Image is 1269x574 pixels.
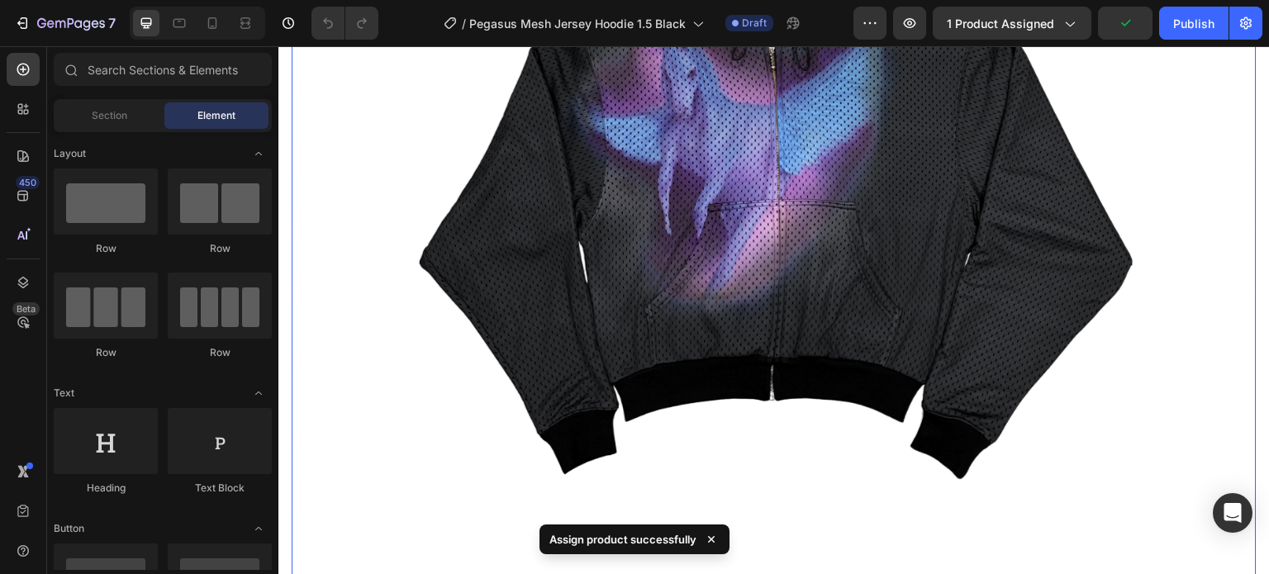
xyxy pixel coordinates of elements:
[469,15,686,32] span: Pegasus Mesh Jersey Hoodie 1.5 Black
[16,176,40,189] div: 450
[168,481,272,496] div: Text Block
[54,146,86,161] span: Layout
[245,140,272,167] span: Toggle open
[245,515,272,542] span: Toggle open
[742,16,767,31] span: Draft
[54,386,74,401] span: Text
[1159,7,1229,40] button: Publish
[1213,493,1252,533] div: Open Intercom Messenger
[311,7,378,40] div: Undo/Redo
[54,53,272,86] input: Search Sections & Elements
[245,380,272,406] span: Toggle open
[1173,15,1214,32] div: Publish
[54,481,158,496] div: Heading
[12,302,40,315] div: Beta
[278,46,1269,574] iframe: Design area
[197,108,235,123] span: Element
[168,241,272,256] div: Row
[7,7,123,40] button: 7
[168,345,272,360] div: Row
[54,241,158,256] div: Row
[549,531,696,548] p: Assign product successfully
[108,13,116,33] p: 7
[54,345,158,360] div: Row
[92,108,127,123] span: Section
[933,7,1091,40] button: 1 product assigned
[947,15,1054,32] span: 1 product assigned
[462,15,466,32] span: /
[54,521,84,536] span: Button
